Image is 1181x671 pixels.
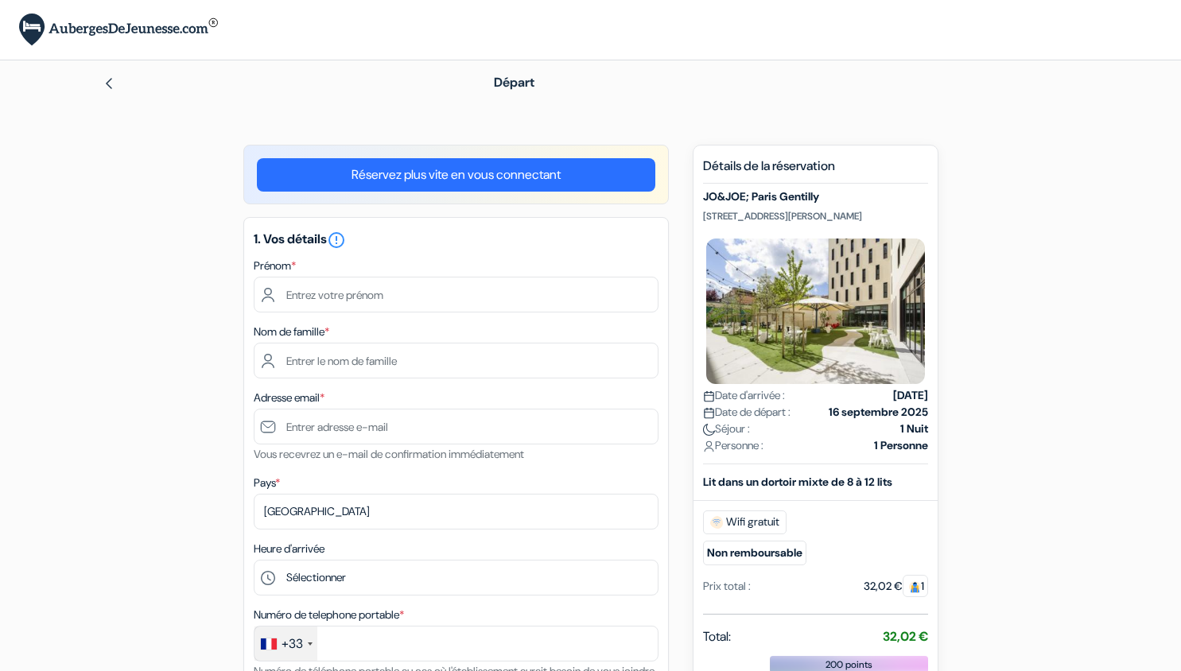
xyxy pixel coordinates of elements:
[903,575,928,597] span: 1
[909,581,921,593] img: guest.svg
[703,440,715,452] img: user_icon.svg
[710,516,723,529] img: free_wifi.svg
[494,74,534,91] span: Départ
[703,190,928,204] h5: JO&JOE; Paris Gentilly
[257,158,655,192] a: Réservez plus vite en vous connectant
[703,578,751,595] div: Prix total :
[893,387,928,404] strong: [DATE]
[254,626,317,661] div: France: +33
[327,231,346,247] a: error_outline
[254,475,280,491] label: Pays
[327,231,346,250] i: error_outline
[883,628,928,645] strong: 32,02 €
[703,424,715,436] img: moon.svg
[703,158,928,184] h5: Détails de la réservation
[254,541,324,557] label: Heure d'arrivée
[254,447,524,461] small: Vous recevrez un e-mail de confirmation immédiatement
[103,77,115,90] img: left_arrow.svg
[254,277,658,312] input: Entrez votre prénom
[703,627,731,646] span: Total:
[282,634,303,654] div: +33
[254,390,324,406] label: Adresse email
[829,404,928,421] strong: 16 septembre 2025
[254,258,296,274] label: Prénom
[703,407,715,419] img: calendar.svg
[703,390,715,402] img: calendar.svg
[254,231,658,250] h5: 1. Vos détails
[254,607,404,623] label: Numéro de telephone portable
[874,437,928,454] strong: 1 Personne
[254,409,658,444] input: Entrer adresse e-mail
[703,404,791,421] span: Date de départ :
[703,421,750,437] span: Séjour :
[900,421,928,437] strong: 1 Nuit
[703,210,928,223] p: [STREET_ADDRESS][PERSON_NAME]
[703,541,806,565] small: Non remboursable
[703,510,787,534] span: Wifi gratuit
[864,578,928,595] div: 32,02 €
[19,14,218,46] img: AubergesDeJeunesse.com
[703,387,785,404] span: Date d'arrivée :
[254,343,658,378] input: Entrer le nom de famille
[703,475,892,489] b: Lit dans un dortoir mixte de 8 à 12 lits
[703,437,763,454] span: Personne :
[254,324,329,340] label: Nom de famille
